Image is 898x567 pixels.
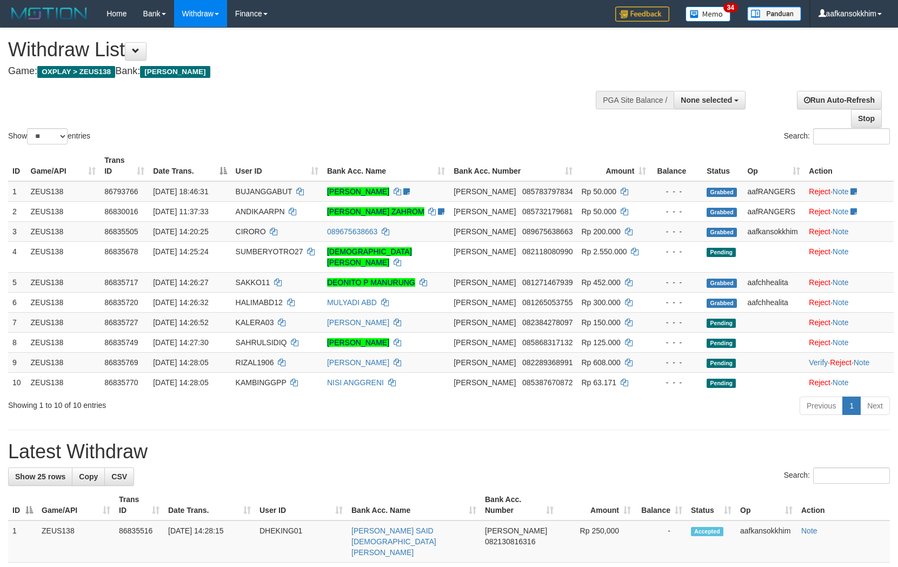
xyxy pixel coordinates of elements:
a: [PERSON_NAME] [327,187,389,196]
th: Date Trans.: activate to sort column descending [149,150,231,181]
a: Note [833,338,849,347]
td: 5 [8,272,26,292]
span: 34 [723,3,738,12]
span: OXPLAY > ZEUS138 [37,66,115,78]
span: [PERSON_NAME] [454,187,516,196]
span: 86835769 [104,358,138,367]
td: DHEKING01 [255,520,347,563]
a: DEONITO P MANURUNG [327,278,415,287]
td: · [804,221,894,241]
a: Note [833,227,849,236]
span: Pending [707,248,736,257]
span: Grabbed [707,279,737,288]
td: 7 [8,312,26,332]
a: Note [854,358,870,367]
div: - - - [655,317,698,328]
td: · [804,292,894,312]
span: Copy 082118080990 to clipboard [522,247,573,256]
span: Pending [707,359,736,368]
span: Accepted [691,527,723,536]
select: Showentries [27,128,68,144]
div: - - - [655,246,698,257]
td: [DATE] 14:28:15 [164,520,255,563]
span: Copy 085868317132 to clipboard [522,338,573,347]
span: Rp 125.000 [581,338,620,347]
th: Op: activate to sort column ascending [736,490,797,520]
a: [PERSON_NAME] ZAHROM [327,207,424,216]
th: User ID: activate to sort column ascending [255,490,347,520]
span: [DATE] 14:26:27 [153,278,208,287]
div: - - - [655,277,698,288]
td: 9 [8,352,26,372]
th: ID [8,150,26,181]
span: [DATE] 14:27:30 [153,338,208,347]
span: [PERSON_NAME] [454,278,516,287]
td: 1 [8,520,37,563]
th: Game/API: activate to sort column ascending [37,490,115,520]
img: panduan.png [747,6,801,21]
span: [DATE] 14:25:24 [153,247,208,256]
th: Amount: activate to sort column ascending [577,150,650,181]
span: [PERSON_NAME] [454,378,516,387]
td: 10 [8,372,26,392]
a: Reject [809,247,830,256]
div: PGA Site Balance / [596,91,674,109]
span: Pending [707,339,736,348]
th: Status [702,150,743,181]
td: ZEUS138 [37,520,115,563]
td: aafkansokkhim [736,520,797,563]
span: [DATE] 14:26:52 [153,318,208,327]
td: 1 [8,181,26,202]
div: - - - [655,377,698,388]
td: 8 [8,332,26,352]
span: [DATE] 14:28:05 [153,358,208,367]
span: ANDIKAARPN [236,207,285,216]
a: Note [833,298,849,307]
span: Rp 50.000 [581,207,616,216]
td: · [804,372,894,392]
td: · · [804,352,894,372]
a: [DEMOGRAPHIC_DATA][PERSON_NAME] [327,247,412,267]
span: Rp 150.000 [581,318,620,327]
div: - - - [655,186,698,197]
span: 86835717 [104,278,138,287]
td: Rp 250,000 [558,520,635,563]
span: HALIMABD12 [236,298,283,307]
span: Rp 452.000 [581,278,620,287]
th: Status: activate to sort column ascending [687,490,736,520]
span: SUMBERYOTRO27 [236,247,303,256]
span: [DATE] 14:26:32 [153,298,208,307]
th: Game/API: activate to sort column ascending [26,150,101,181]
a: Note [801,526,817,535]
div: - - - [655,206,698,217]
a: Reject [830,358,852,367]
label: Search: [784,128,890,144]
span: [PERSON_NAME] [454,338,516,347]
span: 86835770 [104,378,138,387]
td: ZEUS138 [26,241,101,272]
img: Feedback.jpg [615,6,669,22]
a: Note [833,318,849,327]
a: Note [833,207,849,216]
a: Note [833,278,849,287]
td: aafchhealita [743,292,804,312]
span: Copy 085783797834 to clipboard [522,187,573,196]
a: Run Auto-Refresh [797,91,882,109]
th: Bank Acc. Number: activate to sort column ascending [481,490,558,520]
span: Copy 081265053755 to clipboard [522,298,573,307]
span: None selected [681,96,732,104]
td: 4 [8,241,26,272]
span: RIZAL1906 [236,358,274,367]
span: 86793766 [104,187,138,196]
td: · [804,272,894,292]
th: Balance [650,150,702,181]
span: 86835505 [104,227,138,236]
span: [PERSON_NAME] [454,358,516,367]
td: ZEUS138 [26,312,101,332]
a: NISI ANGGRENI [327,378,384,387]
a: Reject [809,187,830,196]
a: Reject [809,338,830,347]
td: ZEUS138 [26,352,101,372]
span: [PERSON_NAME] [454,227,516,236]
td: ZEUS138 [26,332,101,352]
